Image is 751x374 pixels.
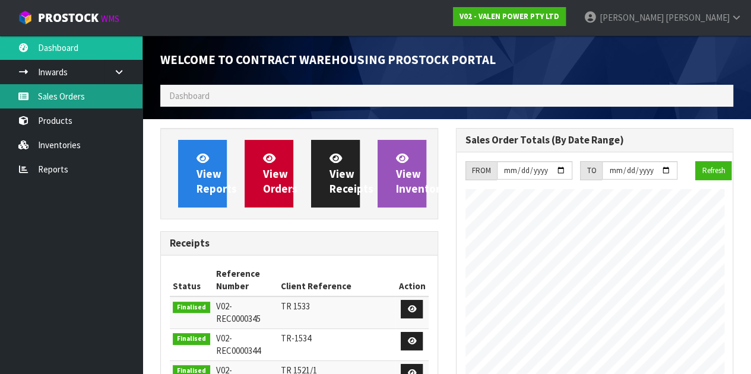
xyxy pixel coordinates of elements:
[216,333,261,356] span: V02-REC0000344
[281,301,310,312] span: TR 1533
[580,161,602,180] div: TO
[665,12,729,23] span: [PERSON_NAME]
[213,264,278,296] th: Reference Number
[460,11,559,21] strong: V02 - VALEN POWER PTY LTD
[173,333,210,345] span: Finalised
[173,302,210,314] span: Finalised
[465,161,497,180] div: FROM
[101,13,119,24] small: WMS
[465,135,724,146] h3: Sales Order Totals (By Date Range)
[197,151,237,196] span: View Reports
[278,264,395,296] th: Client Reference
[281,333,311,344] span: TR-1534
[378,140,426,207] a: ViewInventory
[245,140,293,207] a: ViewOrders
[599,12,663,23] span: [PERSON_NAME]
[395,264,428,296] th: Action
[178,140,227,207] a: ViewReports
[170,264,213,296] th: Status
[695,161,731,180] button: Refresh
[170,238,429,249] h3: Receipts
[38,10,99,25] span: ProStock
[329,151,373,196] span: View Receipts
[396,151,446,196] span: View Inventory
[160,52,496,68] span: Welcome to Contract Warehousing ProStock Portal
[216,301,261,324] span: V02-REC0000345
[263,151,297,196] span: View Orders
[18,10,33,25] img: cube-alt.png
[169,90,210,101] span: Dashboard
[311,140,360,207] a: ViewReceipts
